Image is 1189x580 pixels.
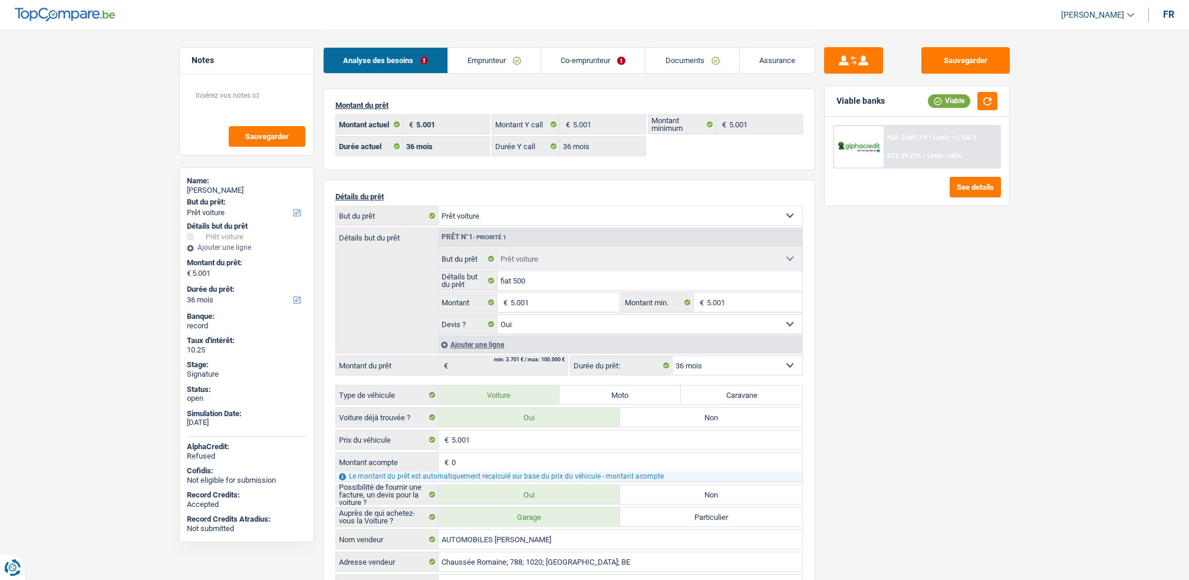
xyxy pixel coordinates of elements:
div: Ajouter une ligne [438,336,802,353]
img: AlphaCredit [837,140,881,154]
div: Name: [187,176,307,186]
div: fr [1163,9,1174,20]
a: [PERSON_NAME] [1052,5,1134,25]
span: NAI: 2 641,2 € [887,134,927,141]
label: Montant du prêt: [187,258,304,268]
div: Not submitted [187,524,307,533]
label: Voiture [439,385,560,404]
label: Type de véhicule [336,385,439,404]
label: Caravane [681,385,802,404]
label: Montant du prêt [336,356,438,375]
span: DTI: 29.72% [887,152,921,160]
div: Le montant du prêt est automatiquement recalculé sur base du prix du véhicule - montant acompte [336,472,802,482]
a: Analyse des besoins [324,48,447,73]
span: € [439,453,452,472]
div: Cofidis: [187,466,307,476]
label: Durée du prêt: [187,285,304,294]
a: Co-emprunteur [541,48,645,73]
img: TopCompare Logo [15,8,115,22]
a: Emprunteur [448,48,541,73]
div: Record Credits Atradius: [187,515,307,524]
div: Banque: [187,312,307,321]
label: Garage [439,508,621,526]
div: record [187,321,307,331]
span: / [923,152,925,160]
label: But du prêt [336,206,439,225]
span: € [560,115,573,134]
label: But du prêt: [187,197,304,207]
div: Record Credits: [187,490,307,500]
div: min: 3.701 € / max: 100.000 € [494,357,565,362]
div: Viable [928,94,970,107]
span: € [403,115,416,134]
div: Refused [187,452,307,461]
label: Auprès de qui achetez-vous la Voiture ? [336,508,439,526]
span: € [694,293,707,312]
label: But du prêt [439,249,498,268]
span: Limit: >1.150 € [933,134,977,141]
div: Accepted [187,500,307,509]
div: 10.25 [187,345,307,355]
div: open [187,394,307,403]
label: Adresse vendeur [336,552,439,571]
label: Moto [559,385,681,404]
div: Prêt n°1 [439,233,509,241]
p: Montant du prêt [335,101,803,110]
label: Montant acompte [336,453,439,472]
label: Montant Y call [492,115,560,134]
span: € [438,356,451,375]
button: Sauvegarder [921,47,1010,74]
label: Non [620,485,802,504]
label: Devis ? [439,315,498,334]
span: Sauvegarder [245,133,289,140]
label: Prix du véhicule [336,430,439,449]
div: Status: [187,385,307,394]
input: Sélectionnez votre adresse dans la barre de recherche [439,552,802,571]
label: Détails but du prêt [439,271,498,290]
label: Oui [439,408,621,427]
a: Assurance [740,48,815,73]
p: Détails du prêt [335,192,803,201]
label: Durée Y call [492,137,560,156]
span: - Priorité 1 [473,234,506,240]
span: € [498,293,510,312]
label: Détails but du prêt [336,228,438,242]
span: € [716,115,729,134]
label: Durée actuel [336,137,404,156]
div: Viable banks [836,96,885,106]
h5: Notes [192,55,302,65]
label: Non [620,408,802,427]
a: Documents [645,48,739,73]
div: Taux d'intérêt: [187,336,307,345]
div: Ajouter une ligne [187,243,307,252]
label: Durée du prêt: [571,356,673,375]
span: [PERSON_NAME] [1061,10,1124,20]
span: Limit: <50% [927,152,961,160]
label: Montant minimum [648,115,716,134]
label: Particulier [620,508,802,526]
button: See details [950,177,1001,197]
label: Montant [439,293,498,312]
label: Montant min. [622,293,694,312]
label: Nom vendeur [336,530,439,549]
span: € [439,430,452,449]
label: Montant actuel [336,115,404,134]
label: Possibilité de fournir une facture, un devis pour la voiture ? [336,485,439,504]
div: Détails but du prêt [187,222,307,231]
div: AlphaCredit: [187,442,307,452]
label: Voiture déjà trouvée ? [336,408,439,427]
label: Oui [439,485,621,504]
div: Signature [187,370,307,379]
div: [PERSON_NAME] [187,186,307,195]
div: Simulation Date: [187,409,307,418]
div: [DATE] [187,418,307,427]
span: € [187,269,191,278]
div: Stage: [187,360,307,370]
span: / [929,134,931,141]
div: Not eligible for submission [187,476,307,485]
button: Sauvegarder [229,126,305,147]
